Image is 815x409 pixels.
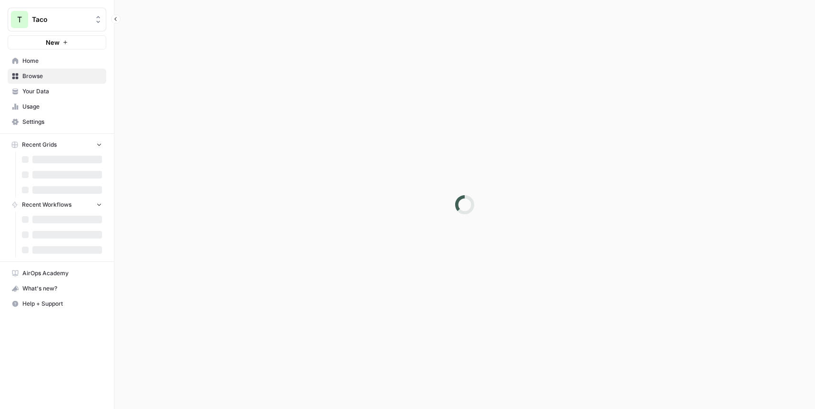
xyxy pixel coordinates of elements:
[22,57,102,65] span: Home
[8,198,106,212] button: Recent Workflows
[22,299,102,308] span: Help + Support
[46,38,60,47] span: New
[8,8,106,31] button: Workspace: Taco
[17,14,22,25] span: T
[8,138,106,152] button: Recent Grids
[22,87,102,96] span: Your Data
[8,69,106,84] a: Browse
[22,269,102,278] span: AirOps Academy
[22,102,102,111] span: Usage
[8,114,106,130] a: Settings
[22,118,102,126] span: Settings
[8,84,106,99] a: Your Data
[8,296,106,311] button: Help + Support
[22,200,71,209] span: Recent Workflows
[22,72,102,80] span: Browse
[22,140,57,149] span: Recent Grids
[8,281,106,296] div: What's new?
[8,99,106,114] a: Usage
[8,281,106,296] button: What's new?
[8,35,106,50] button: New
[8,266,106,281] a: AirOps Academy
[32,15,90,24] span: Taco
[8,53,106,69] a: Home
